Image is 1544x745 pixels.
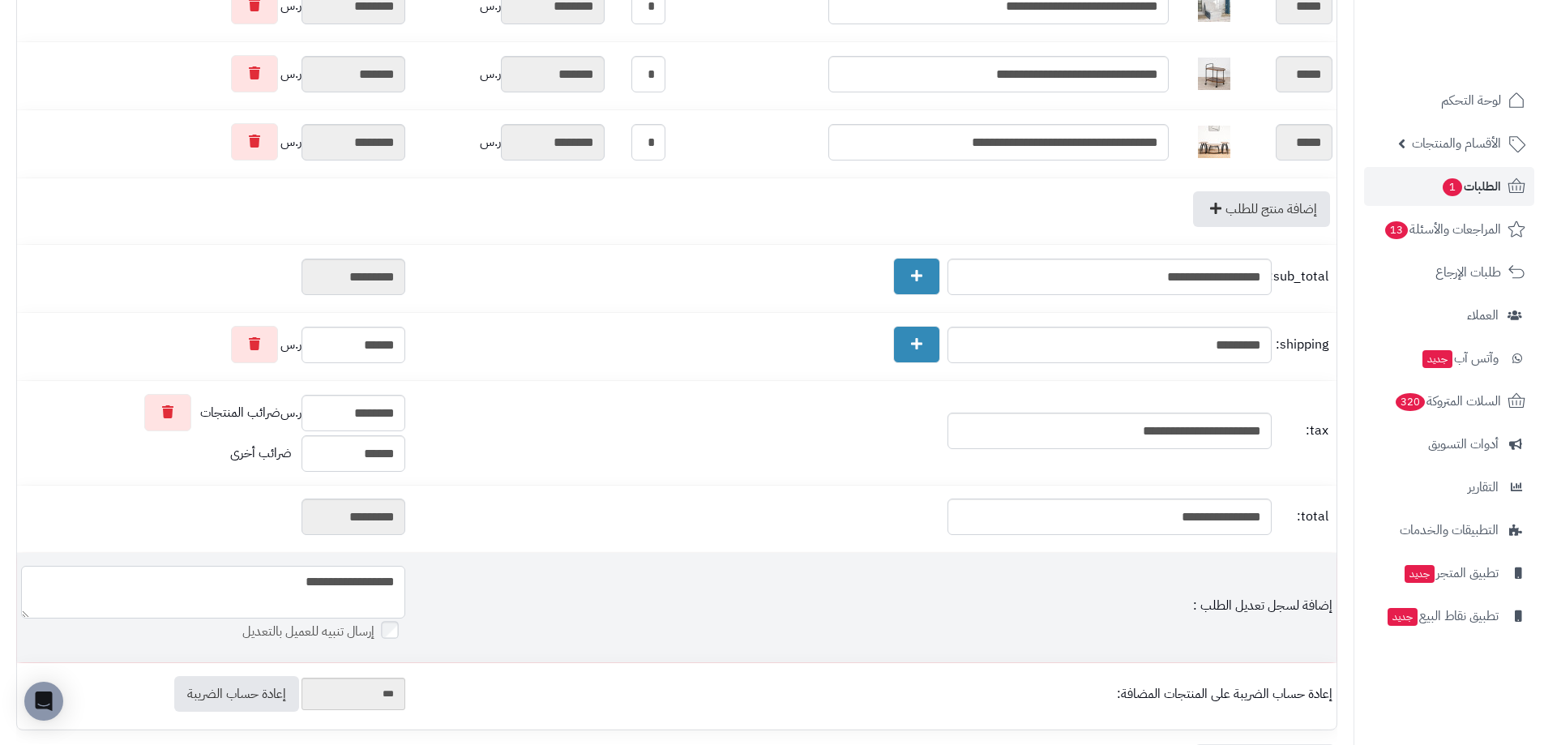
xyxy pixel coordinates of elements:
span: الطلبات [1441,175,1501,198]
a: التطبيقات والخدمات [1364,511,1534,550]
span: جديد [1388,608,1418,626]
div: إضافة لسجل تعديل الطلب : [413,597,1332,615]
span: تطبيق المتجر [1403,562,1499,584]
a: السلات المتروكة320 [1364,382,1534,421]
span: total: [1276,507,1328,526]
span: لوحة التحكم [1441,89,1501,112]
a: وآتس آبجديد [1364,339,1534,378]
span: جديد [1405,565,1435,583]
a: إضافة منتج للطلب [1193,191,1330,227]
a: طلبات الإرجاع [1364,253,1534,292]
span: tax: [1276,422,1328,440]
span: العملاء [1467,304,1499,327]
span: السلات المتروكة [1394,390,1501,413]
div: ر.س [413,124,605,161]
span: جديد [1422,350,1452,368]
span: المراجعات والأسئلة [1384,218,1501,241]
div: ر.س [21,123,405,161]
span: طلبات الإرجاع [1435,261,1501,284]
span: ضرائب أخرى [230,443,292,463]
span: تطبيق نقاط البيع [1386,605,1499,627]
label: إرسال تنبيه للعميل بالتعديل [242,623,405,641]
span: sub_total: [1276,268,1328,286]
a: لوحة التحكم [1364,81,1534,120]
span: التقارير [1468,476,1499,499]
img: 1741544801-1-40x40.jpg [1198,58,1230,90]
a: تطبيق نقاط البيعجديد [1364,597,1534,636]
a: إعادة حساب الضريبة [174,676,299,712]
input: إرسال تنبيه للعميل بالتعديل [381,621,399,639]
a: أدوات التسويق [1364,425,1534,464]
span: 1 [1443,178,1462,196]
a: العملاء [1364,296,1534,335]
span: وآتس آب [1421,347,1499,370]
img: 1744703246-1-40x40.jpg [1198,126,1230,158]
a: تطبيق المتجرجديد [1364,554,1534,593]
div: Open Intercom Messenger [24,682,63,721]
a: التقارير [1364,468,1534,507]
div: ر.س [21,326,405,363]
span: 320 [1396,393,1425,411]
span: التطبيقات والخدمات [1400,519,1499,542]
div: ر.س [21,55,405,92]
a: الطلبات1 [1364,167,1534,206]
div: ر.س [413,56,605,92]
a: المراجعات والأسئلة13 [1364,210,1534,249]
span: shipping: [1276,336,1328,354]
div: إعادة حساب الضريبة على المنتجات المضافة: [413,685,1332,704]
div: ر.س [21,394,405,431]
span: 13 [1385,221,1408,239]
span: أدوات التسويق [1428,433,1499,456]
span: الأقسام والمنتجات [1412,132,1501,155]
img: logo-2.png [1434,41,1529,75]
span: ضرائب المنتجات [200,404,280,422]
